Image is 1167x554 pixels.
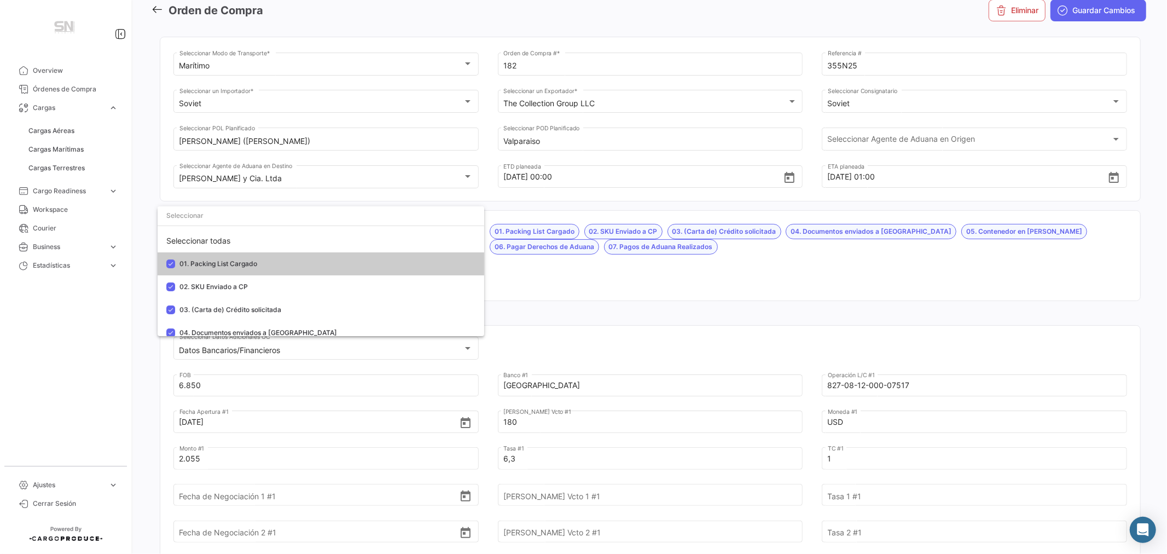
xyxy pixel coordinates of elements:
span: 03. (Carta de) Crédito solicitada [179,305,281,314]
span: 02. SKU Enviado a CP [179,282,248,291]
span: 01. Packing List Cargado [179,259,257,268]
div: Seleccionar todas [158,229,484,252]
span: 04. Documentos enviados a [GEOGRAPHIC_DATA] [179,328,337,337]
div: Abrir Intercom Messenger [1130,517,1156,543]
input: dropdown search [158,206,484,226]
